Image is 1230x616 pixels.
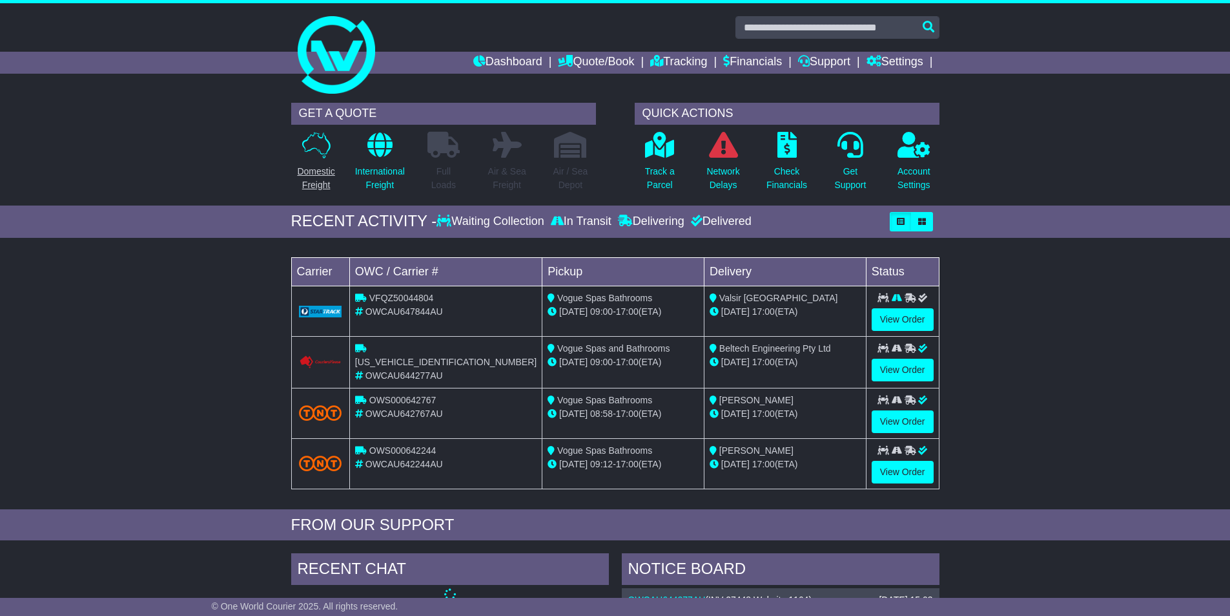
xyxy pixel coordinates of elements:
img: Couriers_Please.png [299,356,342,369]
div: Delivered [688,215,752,229]
span: Vogue Spas Bathrooms [557,293,652,303]
span: 09:00 [590,357,613,367]
p: Network Delays [706,165,739,192]
p: Air & Sea Freight [488,165,526,192]
div: (ETA) [710,458,861,471]
span: OWCAU644277AU [365,370,443,381]
span: © One World Courier 2025. All rights reserved. [212,601,398,611]
img: TNT_Domestic.png [299,456,342,471]
span: [DATE] [559,357,588,367]
div: RECENT CHAT [291,553,609,588]
span: 17:00 [616,306,639,317]
span: VFQZ50044804 [369,293,434,303]
div: RECENT ACTIVITY - [291,212,437,231]
td: Carrier [291,257,349,286]
p: Track a Parcel [645,165,675,192]
div: Delivering [615,215,688,229]
td: OWC / Carrier # [349,257,542,286]
div: - (ETA) [548,356,699,369]
div: [DATE] 15:03 [879,595,932,606]
div: - (ETA) [548,458,699,471]
span: 17:00 [752,409,775,419]
span: 17:00 [752,306,775,317]
a: Settings [866,52,923,74]
div: FROM OUR SUPPORT [291,516,939,535]
td: Pickup [542,257,704,286]
a: CheckFinancials [766,131,808,199]
div: QUICK ACTIONS [635,103,939,125]
span: [DATE] [559,409,588,419]
div: In Transit [548,215,615,229]
span: Valsir [GEOGRAPHIC_DATA] [719,293,838,303]
span: [DATE] [721,306,750,317]
p: Full Loads [427,165,460,192]
span: [DATE] [559,459,588,469]
div: - (ETA) [548,305,699,319]
p: Air / Sea Depot [553,165,588,192]
td: Delivery [704,257,866,286]
span: INV 27448 Website 1164 [708,595,808,605]
a: Tracking [650,52,707,74]
img: GetCarrierServiceLogo [299,306,342,317]
a: InternationalFreight [354,131,405,199]
span: OWCAU642244AU [365,459,443,469]
span: 08:58 [590,409,613,419]
span: OWS000642767 [369,395,436,405]
a: NetworkDelays [706,131,740,199]
a: DomesticFreight [296,131,335,199]
p: Check Financials [766,165,807,192]
span: Vogue Spas Bathrooms [557,395,652,405]
div: (ETA) [710,407,861,421]
div: (ETA) [710,356,861,369]
img: TNT_Domestic.png [299,405,342,421]
span: 17:00 [616,357,639,367]
a: View Order [872,461,934,483]
span: 09:12 [590,459,613,469]
span: 17:00 [616,409,639,419]
div: NOTICE BOARD [622,553,939,588]
div: (ETA) [710,305,861,319]
span: [DATE] [721,357,750,367]
div: GET A QUOTE [291,103,596,125]
a: Support [798,52,850,74]
span: [DATE] [721,459,750,469]
a: View Order [872,410,934,433]
span: 09:00 [590,306,613,317]
span: OWS000642244 [369,445,436,456]
span: 17:00 [752,459,775,469]
span: [DATE] [721,409,750,419]
span: Vogue Spas Bathrooms [557,445,652,456]
a: Track aParcel [644,131,675,199]
div: Waiting Collection [436,215,547,229]
span: Beltech Engineering Pty Ltd [719,343,831,354]
p: Account Settings [897,165,930,192]
a: AccountSettings [897,131,931,199]
p: Domestic Freight [297,165,334,192]
span: 17:00 [616,459,639,469]
a: GetSupport [834,131,866,199]
div: ( ) [628,595,933,606]
a: View Order [872,308,934,331]
a: OWCAU644277AU [628,595,706,605]
a: Quote/Book [558,52,634,74]
span: [PERSON_NAME] [719,395,794,405]
span: [PERSON_NAME] [719,445,794,456]
span: OWCAU642767AU [365,409,443,419]
span: [DATE] [559,306,588,317]
span: [US_VEHICLE_IDENTIFICATION_NUMBER] [355,357,537,367]
p: International Freight [355,165,405,192]
a: Financials [723,52,782,74]
span: OWCAU647844AU [365,306,443,317]
p: Get Support [834,165,866,192]
a: View Order [872,359,934,381]
td: Status [866,257,939,286]
div: - (ETA) [548,407,699,421]
span: Vogue Spas and Bathrooms [557,343,670,354]
span: 17:00 [752,357,775,367]
a: Dashboard [473,52,542,74]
